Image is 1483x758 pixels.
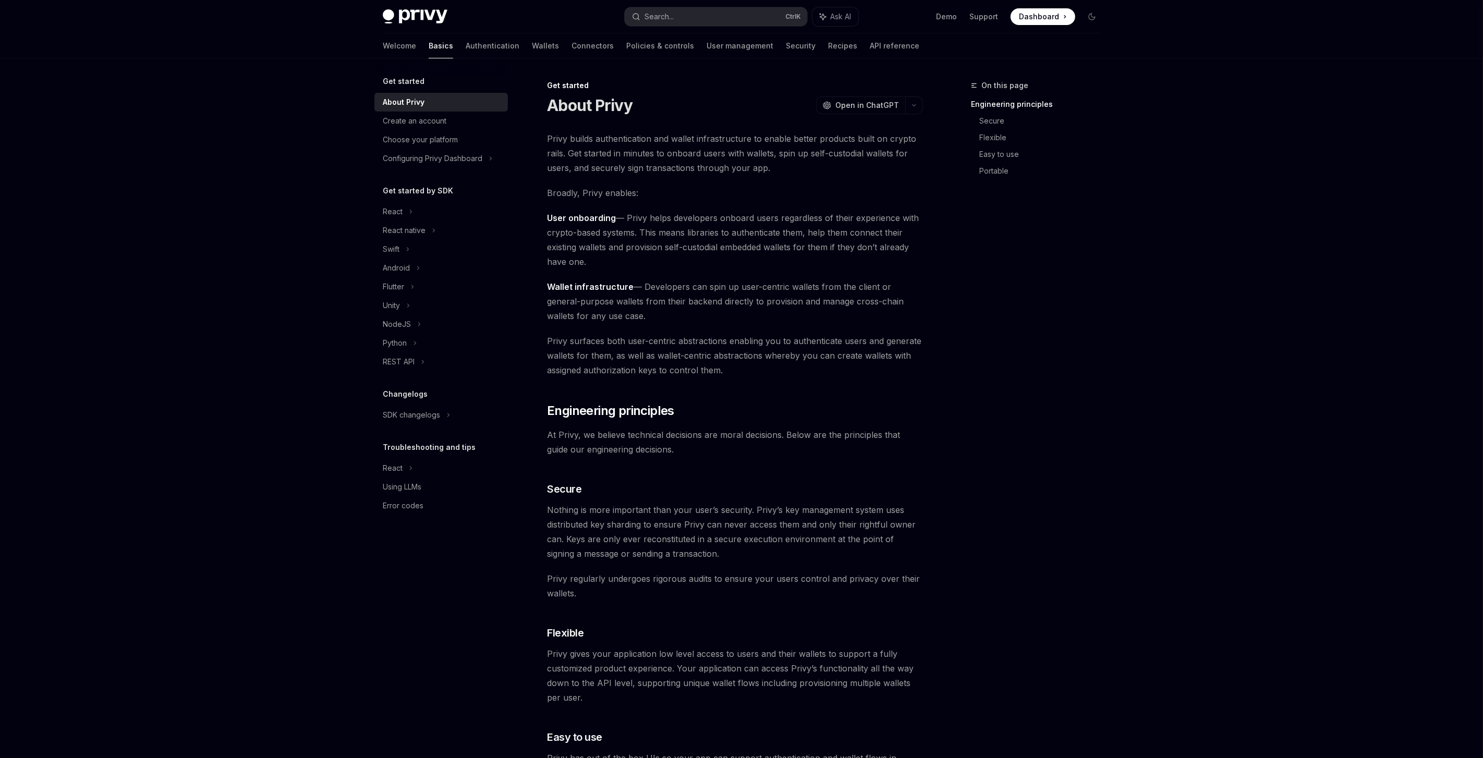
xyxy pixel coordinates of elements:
[383,499,423,512] div: Error codes
[785,13,801,21] span: Ctrl K
[383,133,458,146] div: Choose your platform
[547,211,923,269] span: — Privy helps developers onboard users regardless of their experience with crypto-based systems. ...
[547,503,923,561] span: Nothing is more important than your user’s security. Privy’s key management system uses distribut...
[547,334,923,377] span: Privy surfaces both user-centric abstractions enabling you to authenticate users and generate wal...
[969,11,998,22] a: Support
[626,33,694,58] a: Policies & controls
[572,33,614,58] a: Connectors
[383,205,403,218] div: React
[870,33,919,58] a: API reference
[625,7,807,26] button: Search...CtrlK
[374,478,508,496] a: Using LLMs
[936,11,957,22] a: Demo
[547,730,602,744] span: Easy to use
[383,280,404,293] div: Flutter
[835,100,899,111] span: Open in ChatGPT
[374,93,508,112] a: About Privy
[547,646,923,705] span: Privy gives your application low level access to users and their wallets to support a fully custo...
[383,441,476,454] h5: Troubleshooting and tips
[707,33,773,58] a: User management
[383,337,407,349] div: Python
[466,33,519,58] a: Authentication
[383,356,415,368] div: REST API
[1084,8,1100,25] button: Toggle dark mode
[812,7,858,26] button: Ask AI
[547,96,633,115] h1: About Privy
[979,129,1109,146] a: Flexible
[383,185,453,197] h5: Get started by SDK
[979,113,1109,129] a: Secure
[547,80,923,91] div: Get started
[383,9,447,24] img: dark logo
[374,130,508,149] a: Choose your platform
[383,409,440,421] div: SDK changelogs
[547,282,634,292] strong: Wallet infrastructure
[383,243,399,255] div: Swift
[383,224,426,237] div: React native
[979,163,1109,179] a: Portable
[547,279,923,323] span: — Developers can spin up user-centric wallets from the client or general-purpose wallets from the...
[979,146,1109,163] a: Easy to use
[383,318,411,331] div: NodeJS
[547,427,923,457] span: At Privy, we believe technical decisions are moral decisions. Below are the principles that guide...
[830,11,851,22] span: Ask AI
[816,96,905,114] button: Open in ChatGPT
[532,33,559,58] a: Wallets
[383,481,421,493] div: Using LLMs
[383,33,416,58] a: Welcome
[374,496,508,515] a: Error codes
[1019,11,1059,22] span: Dashboard
[786,33,816,58] a: Security
[547,571,923,601] span: Privy regularly undergoes rigorous audits to ensure your users control and privacy over their wal...
[383,96,424,108] div: About Privy
[383,262,410,274] div: Android
[383,75,424,88] h5: Get started
[374,112,508,130] a: Create an account
[981,79,1028,92] span: On this page
[383,115,446,127] div: Create an account
[547,482,581,496] span: Secure
[383,299,400,312] div: Unity
[828,33,857,58] a: Recipes
[383,152,482,165] div: Configuring Privy Dashboard
[645,10,674,23] div: Search...
[547,131,923,175] span: Privy builds authentication and wallet infrastructure to enable better products built on crypto r...
[383,462,403,474] div: React
[971,96,1109,113] a: Engineering principles
[1011,8,1075,25] a: Dashboard
[383,388,428,400] h5: Changelogs
[547,626,584,640] span: Flexible
[429,33,453,58] a: Basics
[547,186,923,200] span: Broadly, Privy enables:
[547,402,674,419] span: Engineering principles
[547,213,616,223] strong: User onboarding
